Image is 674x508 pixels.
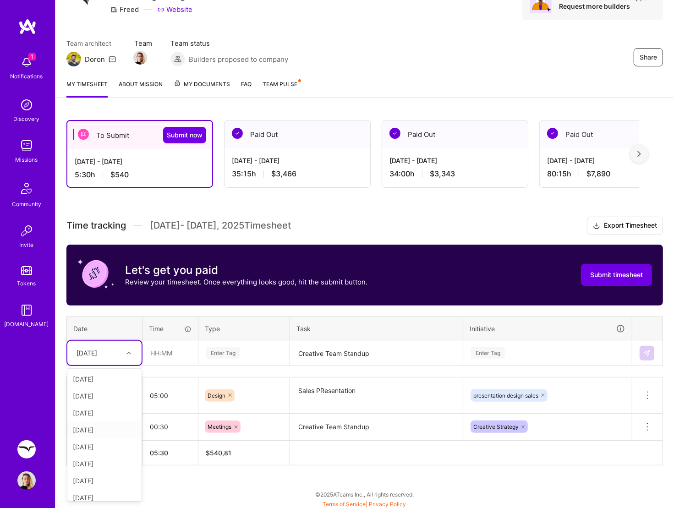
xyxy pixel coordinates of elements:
div: [DATE] [67,438,142,455]
textarea: Sales PResentation [291,378,462,413]
span: $ 540,81 [206,449,231,457]
i: icon Mail [109,55,116,63]
div: Notifications [11,71,43,81]
span: Submit timesheet [590,270,643,279]
img: Team Architect [66,52,81,66]
span: Team status [170,38,288,48]
div: Paid Out [225,120,370,148]
i: icon CompanyGray [110,6,118,13]
span: Builders proposed to company [189,55,288,64]
span: Meetings [208,423,231,430]
input: HH:MM [142,415,198,439]
div: [DATE] [67,388,142,404]
a: Team Member Avatar [134,50,146,66]
a: Privacy Policy [369,501,406,508]
div: Tokens [17,279,36,288]
div: Missions [16,155,38,164]
th: Total [67,440,142,465]
button: Share [634,48,663,66]
a: Terms of Service [323,501,366,508]
a: Website [157,5,192,14]
th: 05:30 [142,440,198,465]
span: $3,343 [430,169,455,179]
a: FAQ [241,79,252,98]
span: Creative Strategy [473,423,519,430]
img: To Submit [78,129,89,140]
img: Freed: Marketing Designer [17,440,36,459]
button: Submit timesheet [581,264,652,286]
th: Task [290,317,463,340]
div: Paid Out [382,120,528,148]
div: [DATE] - [DATE] [389,156,521,165]
button: Export Timesheet [587,217,663,235]
img: Paid Out [547,128,558,139]
a: About Mission [119,79,163,98]
img: Paid Out [389,128,400,139]
span: $3,466 [271,169,296,179]
p: Review your timesheet. Once everything looks good, hit the submit button. [125,277,367,287]
div: [DATE] [67,404,142,421]
img: User Avatar [17,471,36,490]
a: Freed: Marketing Designer [15,440,38,459]
div: Freed [110,5,139,14]
div: [DATE] [77,348,97,358]
span: Share [640,53,657,62]
div: Community [12,199,41,209]
div: [DATE] [67,371,142,388]
input: HH:MM [142,383,198,408]
div: Time [149,324,192,333]
div: Initiative [470,323,625,334]
button: Submit now [163,127,206,143]
a: My timesheet [66,79,108,98]
img: Paid Out [232,128,243,139]
div: Invite [20,240,34,250]
img: Builders proposed to company [170,52,185,66]
div: [DATE] - [DATE] [232,156,363,165]
img: Team Member Avatar [133,51,147,65]
h3: Let's get you paid [125,263,367,277]
div: Discovery [14,114,40,124]
span: $7,890 [586,169,610,179]
img: Submit [643,350,651,357]
div: 34:00 h [389,169,521,179]
span: [DATE] - [DATE] , 2025 Timesheet [150,220,291,231]
img: Community [16,177,38,199]
div: [DATE] [67,489,142,506]
i: icon Chevron [126,351,131,355]
img: guide book [17,301,36,319]
span: Design [208,392,225,399]
img: bell [17,53,36,71]
div: Request more builders [559,2,656,11]
span: Team Pulse [263,81,297,87]
textarea: Creative Team Standup [291,415,462,440]
div: [DOMAIN_NAME] [5,319,49,329]
div: [DATE] [67,421,142,438]
div: [DATE] [67,455,142,472]
div: 35:15 h [232,169,363,179]
div: To Submit [67,121,212,149]
th: Date [67,317,142,340]
div: © 2025 ATeams Inc., All rights reserved. [55,483,674,506]
th: Type [198,317,290,340]
div: Enter Tag [471,346,505,360]
span: presentation design sales [473,392,538,399]
span: Team architect [66,38,116,48]
img: Invite [17,222,36,240]
img: coin [77,256,114,292]
div: [DATE] [67,472,142,489]
span: Time tracking [66,220,126,231]
img: logo [18,18,37,35]
span: | [323,501,406,508]
i: icon Download [593,221,600,231]
span: 1 [28,53,36,60]
span: $540 [110,170,129,180]
input: HH:MM [143,341,197,365]
a: User Avatar [15,471,38,490]
div: Doron [85,55,105,64]
img: teamwork [17,137,36,155]
img: discovery [17,96,36,114]
div: Enter Tag [206,346,240,360]
img: tokens [21,266,32,275]
div: 5:30 h [75,170,205,180]
span: Team [134,38,152,48]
